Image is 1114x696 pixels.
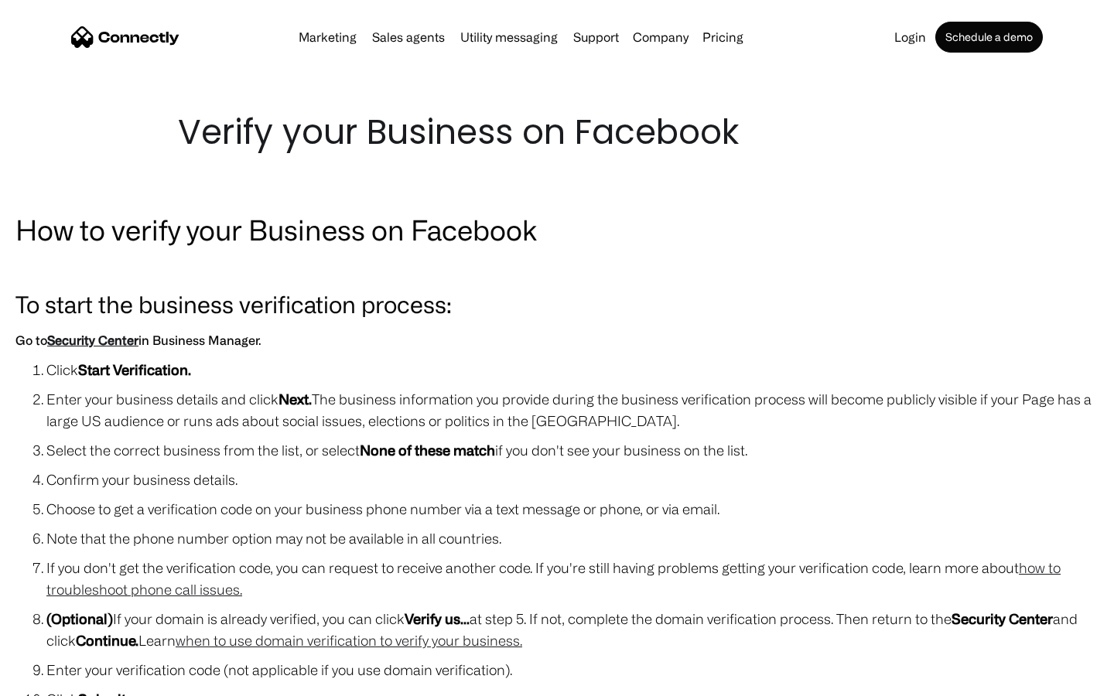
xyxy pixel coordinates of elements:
a: home [71,26,179,49]
strong: Security Center [952,611,1053,626]
strong: Start Verification. [78,362,191,377]
a: Utility messaging [454,31,564,43]
li: Enter your verification code (not applicable if you use domain verification). [46,659,1099,681]
h2: How to verify your Business on Facebook [15,210,1099,249]
a: Sales agents [366,31,451,43]
li: Choose to get a verification code on your business phone number via a text message or phone, or v... [46,498,1099,520]
a: Login [888,31,932,43]
a: when to use domain verification to verify your business. [176,633,522,648]
li: If your domain is already verified, you can click at step 5. If not, complete the domain verifica... [46,608,1099,651]
h3: To start the business verification process: [15,286,1099,322]
p: ‍ [15,257,1099,278]
a: Security Center [47,333,138,347]
h6: Go to in Business Manager. [15,329,1099,351]
ul: Language list [31,669,93,691]
li: Note that the phone number option may not be available in all countries. [46,527,1099,549]
div: Company [628,26,693,48]
li: If you don't get the verification code, you can request to receive another code. If you're still ... [46,557,1099,600]
h1: Verify your Business on Facebook [178,108,936,156]
a: Support [567,31,625,43]
a: Pricing [696,31,750,43]
strong: (Optional) [46,611,113,626]
strong: Verify us... [405,611,470,626]
li: Confirm your business details. [46,469,1099,490]
div: Company [633,26,689,48]
aside: Language selected: English [15,669,93,691]
strong: Continue. [76,633,138,648]
li: Click [46,359,1099,380]
a: Marketing [292,31,363,43]
li: Enter your business details and click The business information you provide during the business ve... [46,388,1099,432]
strong: None of these match [360,442,495,458]
a: Schedule a demo [935,22,1043,53]
li: Select the correct business from the list, or select if you don't see your business on the list. [46,439,1099,461]
strong: Next. [278,391,312,407]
